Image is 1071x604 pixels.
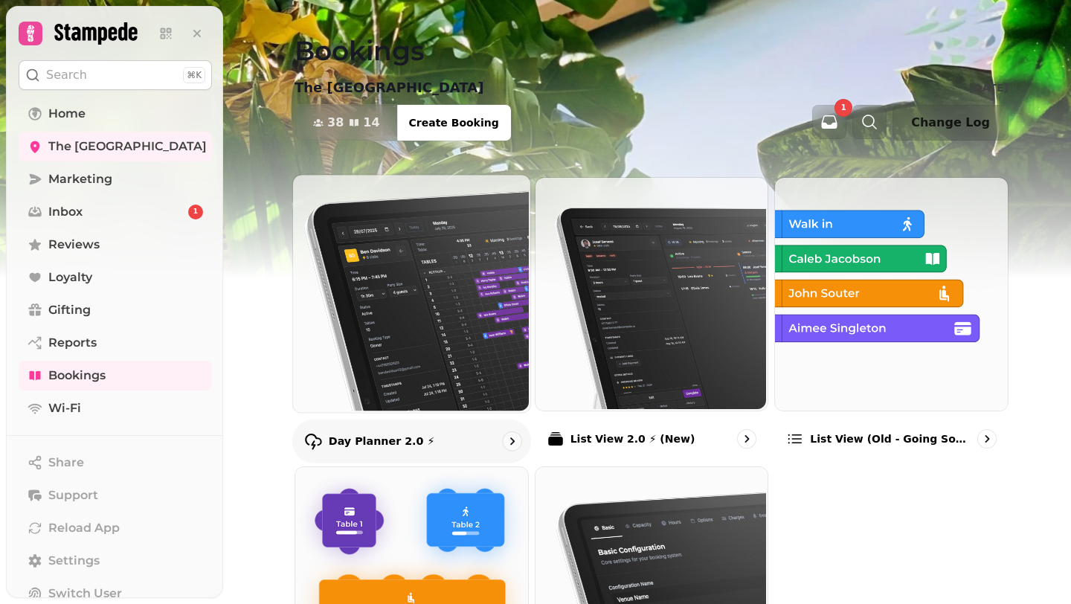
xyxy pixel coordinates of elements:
span: Settings [48,552,100,570]
span: Gifting [48,301,91,319]
span: Change Log [911,117,990,129]
svg: go to [504,434,519,449]
span: Bookings [48,367,106,385]
a: Loyalty [19,263,212,292]
span: Marketing [48,170,112,188]
span: Share [48,454,84,472]
span: The [GEOGRAPHIC_DATA] [48,138,207,155]
span: Support [48,486,98,504]
img: Day Planner 2.0 ⚡ [292,173,529,411]
p: List View 2.0 ⚡ (New) [570,431,695,446]
span: Reload App [48,519,120,537]
svg: go to [980,431,994,446]
span: 14 [363,117,379,129]
button: Create Booking [397,105,511,141]
button: Support [19,481,212,510]
span: Inbox [48,203,83,221]
a: Gifting [19,295,212,325]
a: List view (Old - going soon)List view (Old - going soon) [774,177,1009,460]
svg: go to [739,431,754,446]
a: Marketing [19,164,212,194]
p: Search [46,66,87,84]
a: Home [19,99,212,129]
span: Create Booking [409,118,499,128]
span: Home [48,105,86,123]
span: 1 [193,207,198,217]
a: Inbox1 [19,197,212,227]
span: 38 [327,117,344,129]
button: Change Log [892,105,1009,141]
p: The [GEOGRAPHIC_DATA] [295,77,483,98]
a: Day Planner 2.0 ⚡Day Planner 2.0 ⚡ [292,174,531,463]
a: Reviews [19,230,212,260]
span: 1 [841,104,846,112]
a: Bookings [19,361,212,391]
img: List View 2.0 ⚡ (New) [534,176,767,409]
a: Settings [19,546,212,576]
span: Reviews [48,236,100,254]
button: 3814 [295,105,398,141]
button: Share [19,448,212,478]
div: ⌘K [183,67,205,83]
a: Reports [19,328,212,358]
button: Reload App [19,513,212,543]
p: [DATE] [969,80,1009,95]
span: Loyalty [48,269,92,286]
span: Switch User [48,585,122,603]
span: Reports [48,334,97,352]
img: List view (Old - going soon) [773,176,1006,409]
a: The [GEOGRAPHIC_DATA] [19,132,212,161]
span: Wi-Fi [48,399,81,417]
p: List view (Old - going soon) [810,431,971,446]
a: Wi-Fi [19,393,212,423]
p: Day Planner 2.0 ⚡ [329,434,435,449]
button: Search⌘K [19,60,212,90]
a: List View 2.0 ⚡ (New)List View 2.0 ⚡ (New) [535,177,769,460]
